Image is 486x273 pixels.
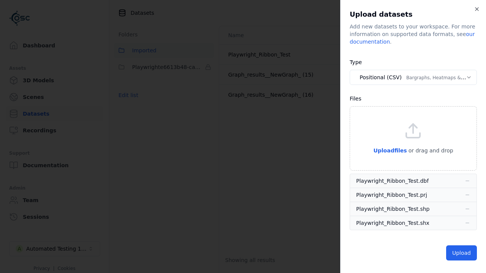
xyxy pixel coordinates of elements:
[446,245,477,260] button: Upload
[350,59,362,65] label: Type
[407,146,453,155] p: or drag and drop
[356,177,429,185] div: Playwright_Ribbon_Test.dbf
[350,9,477,20] h2: Upload datasets
[350,96,361,102] label: Files
[356,205,429,213] div: Playwright_Ribbon_Test.shp
[356,191,427,199] div: Playwright_Ribbon_Test.prj
[356,219,429,227] div: Playwright_Ribbon_Test.shx
[350,23,477,45] div: Add new datasets to your workspace. For more information on supported data formats, see .
[373,147,407,154] span: Upload files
